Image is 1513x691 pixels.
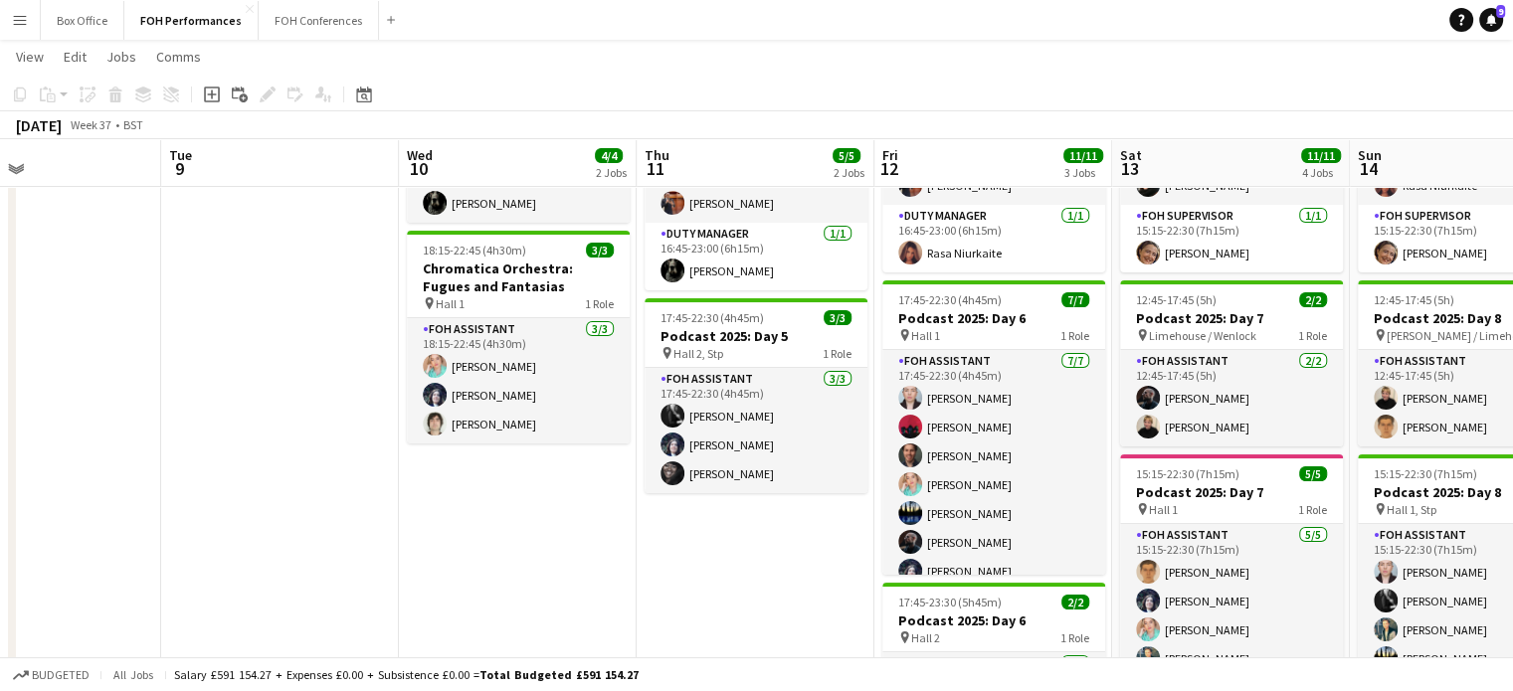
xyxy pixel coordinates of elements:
[824,310,851,325] span: 3/3
[10,664,93,686] button: Budgeted
[1136,292,1217,307] span: 12:45-17:45 (5h)
[1061,595,1089,609] span: 2/2
[879,157,898,180] span: 12
[586,243,614,258] span: 3/3
[156,48,201,66] span: Comms
[1301,148,1341,163] span: 11/11
[898,595,1002,609] span: 17:45-23:30 (5h45m)
[1302,165,1340,180] div: 4 Jobs
[1374,292,1454,307] span: 12:45-17:45 (5h)
[1117,157,1142,180] span: 13
[407,231,630,443] app-job-card: 18:15-22:45 (4h30m)3/3Chromatica Orchestra: Fugues and Fantasias Hall 11 RoleFOH Assistant3/318:1...
[16,48,44,66] span: View
[645,298,867,493] app-job-card: 17:45-22:30 (4h45m)3/3Podcast 2025: Day 5 Hall 2, Stp1 RoleFOH Assistant3/317:45-22:30 (4h45m)[PE...
[898,292,1002,307] span: 17:45-22:30 (4h45m)
[407,318,630,443] app-card-role: FOH Assistant3/318:15-22:45 (4h30m)[PERSON_NAME][PERSON_NAME][PERSON_NAME]
[174,667,639,682] div: Salary £591 154.27 + Expenses £0.00 + Subsistence £0.00 =
[1120,205,1343,272] app-card-role: FOH Supervisor1/115:15-22:30 (7h15m)[PERSON_NAME]
[595,148,623,163] span: 4/4
[1061,292,1089,307] span: 7/7
[1374,466,1477,481] span: 15:15-22:30 (7h15m)
[882,146,898,164] span: Fri
[645,155,867,223] app-card-role: FOH Supervisor1/116:45-22:30 (5h45m)[PERSON_NAME]
[645,327,867,345] h3: Podcast 2025: Day 5
[882,280,1105,575] app-job-card: 17:45-22:30 (4h45m)7/7Podcast 2025: Day 6 Hall 11 RoleFOH Assistant7/717:45-22:30 (4h45m)[PERSON_...
[479,667,639,682] span: Total Budgeted £591 154.27
[109,667,157,682] span: All jobs
[645,368,867,493] app-card-role: FOH Assistant3/317:45-22:30 (4h45m)[PERSON_NAME][PERSON_NAME][PERSON_NAME]
[834,165,864,180] div: 2 Jobs
[1298,502,1327,517] span: 1 Role
[1299,292,1327,307] span: 2/2
[1120,350,1343,446] app-card-role: FOH Assistant2/212:45-17:45 (5h)[PERSON_NAME][PERSON_NAME]
[407,146,433,164] span: Wed
[98,44,144,70] a: Jobs
[1120,280,1343,446] app-job-card: 12:45-17:45 (5h)2/2Podcast 2025: Day 7 Limehouse / Wenlock1 RoleFOH Assistant2/212:45-17:45 (5h)[...
[16,115,62,135] div: [DATE]
[56,44,95,70] a: Edit
[882,205,1105,272] app-card-role: Duty Manager1/116:45-23:00 (6h15m)Rasa Niurkaite
[1120,309,1343,327] h3: Podcast 2025: Day 7
[124,1,259,40] button: FOH Performances
[882,611,1105,629] h3: Podcast 2025: Day 6
[1136,466,1239,481] span: 15:15-22:30 (7h15m)
[123,117,143,132] div: BST
[1149,328,1256,343] span: Limehouse / Wenlock
[404,157,433,180] span: 10
[407,259,630,295] h3: Chromatica Orchestra: Fugues and Fantasias
[64,48,87,66] span: Edit
[8,44,52,70] a: View
[1120,146,1142,164] span: Sat
[106,48,136,66] span: Jobs
[1120,483,1343,501] h3: Podcast 2025: Day 7
[169,146,192,164] span: Tue
[32,668,90,682] span: Budgeted
[596,165,627,180] div: 2 Jobs
[1479,8,1503,32] a: 9
[41,1,124,40] button: Box Office
[148,44,209,70] a: Comms
[882,309,1105,327] h3: Podcast 2025: Day 6
[1149,502,1178,517] span: Hall 1
[833,148,860,163] span: 5/5
[1063,148,1103,163] span: 11/11
[1299,466,1327,481] span: 5/5
[166,157,192,180] span: 9
[1496,5,1505,18] span: 9
[645,223,867,290] app-card-role: Duty Manager1/116:45-23:00 (6h15m)[PERSON_NAME]
[407,155,630,223] app-card-role: Duty Manager1/117:15-22:45 (5h30m)[PERSON_NAME]
[1298,328,1327,343] span: 1 Role
[911,630,940,645] span: Hall 2
[823,346,851,361] span: 1 Role
[436,296,465,311] span: Hall 1
[1358,146,1382,164] span: Sun
[1060,328,1089,343] span: 1 Role
[1355,157,1382,180] span: 14
[642,157,669,180] span: 11
[1387,502,1436,517] span: Hall 1, Stp
[1064,165,1102,180] div: 3 Jobs
[1060,630,1089,645] span: 1 Role
[882,350,1105,591] app-card-role: FOH Assistant7/717:45-22:30 (4h45m)[PERSON_NAME][PERSON_NAME][PERSON_NAME][PERSON_NAME][PERSON_NA...
[673,346,723,361] span: Hall 2, Stp
[259,1,379,40] button: FOH Conferences
[585,296,614,311] span: 1 Role
[911,328,940,343] span: Hall 1
[645,146,669,164] span: Thu
[66,117,115,132] span: Week 37
[423,243,526,258] span: 18:15-22:45 (4h30m)
[661,310,764,325] span: 17:45-22:30 (4h45m)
